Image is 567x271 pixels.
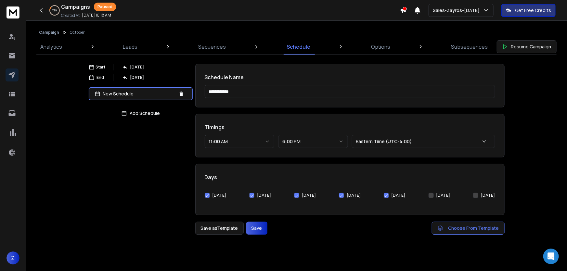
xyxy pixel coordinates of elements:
[356,138,415,145] p: Eastern Time (UTC-4:00)
[103,91,176,97] p: New Schedule
[367,39,394,55] a: Options
[447,39,492,55] a: Subsequences
[61,3,90,11] h1: Campaigns
[39,30,59,35] button: Campaign
[205,123,495,131] h1: Timings
[257,193,271,198] label: [DATE]
[205,173,495,181] h1: Days
[97,75,104,80] p: End
[451,43,488,51] p: Subsequences
[6,252,19,265] button: Z
[82,13,111,18] p: [DATE] 10:18 AM
[89,107,193,120] button: Add Schedule
[497,40,557,53] button: Resume Campaign
[436,193,450,198] label: [DATE]
[481,193,495,198] label: [DATE]
[205,135,275,148] button: 11:00 AM
[278,135,348,148] button: 6:00 PM
[123,43,137,51] p: Leads
[213,193,226,198] label: [DATE]
[433,7,482,14] p: Sales-Zayros-[DATE]
[61,13,81,18] p: Created At:
[194,39,230,55] a: Sequences
[302,193,316,198] label: [DATE]
[96,65,105,70] p: Start
[283,39,314,55] a: Schedule
[195,222,244,235] button: Save asTemplate
[94,3,116,11] div: Paused
[432,222,505,235] button: Choose From Template
[287,43,310,51] p: Schedule
[347,193,361,198] label: [DATE]
[36,39,66,55] a: Analytics
[392,193,406,198] label: [DATE]
[371,43,390,51] p: Options
[246,222,267,235] button: Save
[198,43,226,51] p: Sequences
[130,75,144,80] p: [DATE]
[52,8,57,12] p: 13 %
[543,249,559,264] div: Open Intercom Messenger
[515,7,551,14] p: Get Free Credits
[130,65,144,70] p: [DATE]
[448,225,499,231] span: Choose From Template
[40,43,62,51] p: Analytics
[205,73,495,81] h1: Schedule Name
[501,4,556,17] button: Get Free Credits
[70,30,85,35] p: October
[119,39,141,55] a: Leads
